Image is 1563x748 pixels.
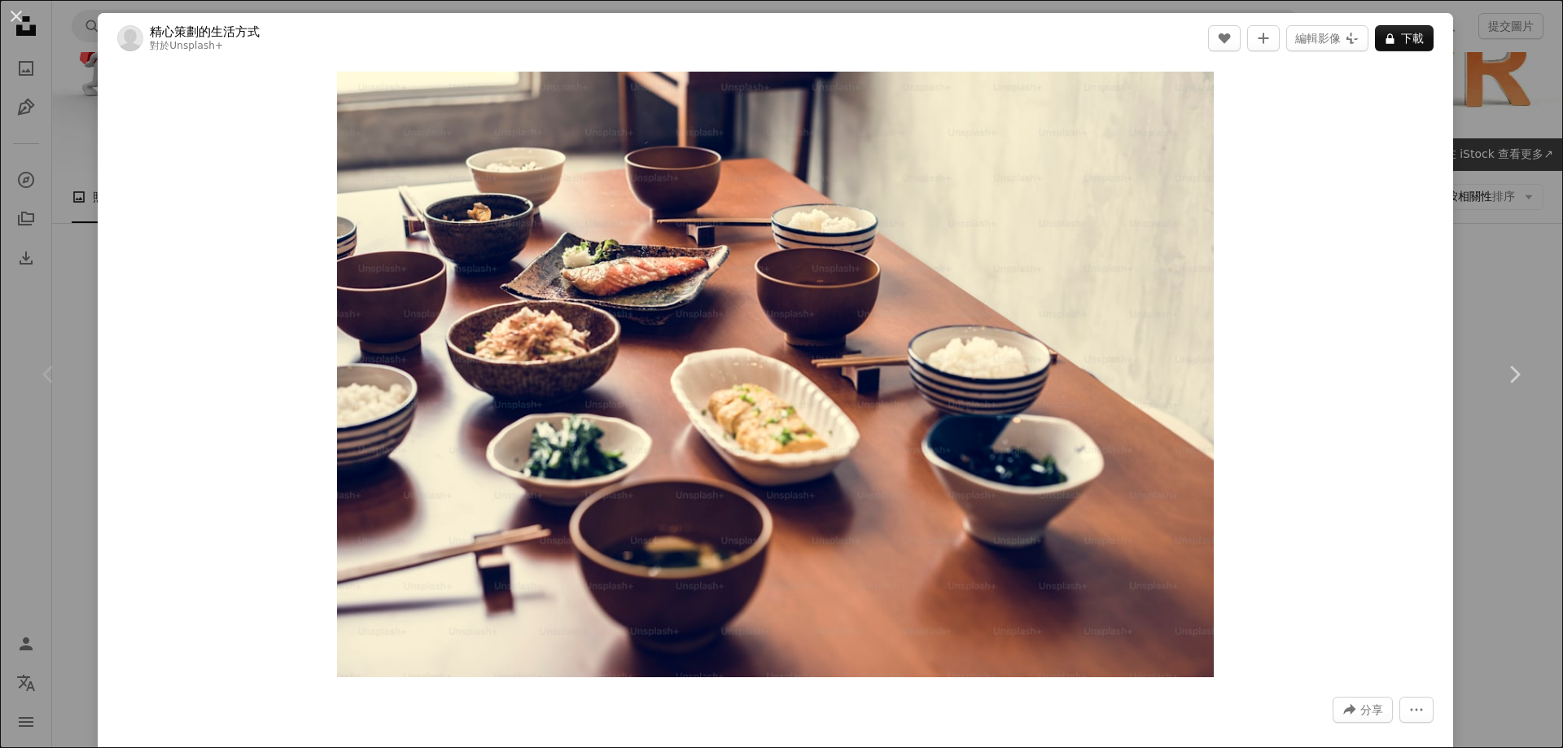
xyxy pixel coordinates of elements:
[1247,25,1280,51] button: 加入收藏夾
[1401,32,1424,45] font: 下載
[1399,697,1434,723] button: 更多操作
[337,72,1214,677] button: 放大此影像
[1208,25,1241,51] button: 喜歡
[1286,25,1368,51] button: 編輯影像
[169,40,223,51] a: Unsplash+
[150,24,260,40] a: 精心策劃的生活方式
[1333,697,1393,723] button: 分享此圖片
[117,25,143,51] img: 前往 Curated Lifestyle 的個人資料
[1375,25,1434,51] button: 下載
[150,40,169,51] font: 對於
[1360,703,1383,716] font: 分享
[1465,296,1563,453] a: 下一個
[150,24,260,39] font: 精心策劃的生活方式
[337,72,1214,677] img: 桌上擺放的日本料理
[1295,32,1341,45] font: 編輯影像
